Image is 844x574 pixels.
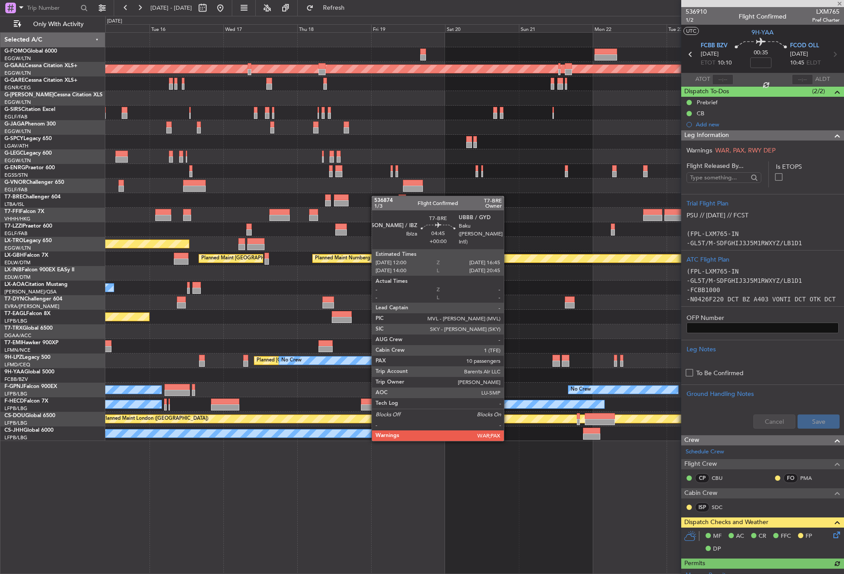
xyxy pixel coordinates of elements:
[4,340,58,346] a: T7-EMIHawker 900XP
[4,55,31,62] a: EGGW/LTN
[701,42,728,50] span: FCBB BZV
[713,532,721,541] span: MF
[4,384,23,389] span: F-GPNJ
[4,297,62,302] a: T7-DYNChallenger 604
[4,224,23,229] span: T7-LZZI
[4,180,26,185] span: G-VNOR
[790,42,819,50] span: FCOD OLL
[712,503,732,511] a: SDC
[752,28,774,37] span: 9H-YAA
[4,311,26,316] span: T7-EAGL
[4,230,27,237] a: EGLF/FAB
[4,216,31,222] a: VHHH/HKG
[103,412,208,426] div: Planned Maint London ([GEOGRAPHIC_DATA])
[681,146,844,155] div: Warnings
[790,59,804,68] span: 10:45
[4,413,25,418] span: CS-DOU
[4,114,27,120] a: EGLF/FAB
[686,16,707,24] span: 1/2
[4,347,31,354] a: LFMN/NCE
[4,180,64,185] a: G-VNORChallenger 650
[4,122,25,127] span: G-JAGA
[687,199,839,208] div: Trial Flight Plan
[4,297,24,302] span: T7-DYN
[759,532,766,541] span: CR
[684,87,729,97] span: Dispatch To-Dos
[4,151,23,156] span: G-LEGC
[4,384,57,389] a: F-GPNJFalcon 900EX
[4,376,28,383] a: FCBB/BZV
[754,49,768,57] span: 00:35
[4,399,48,404] a: F-HECDFalcon 7X
[736,532,744,541] span: AC
[10,17,96,31] button: Only With Activity
[410,398,431,411] div: No Crew
[4,355,22,360] span: 9H-LPZ
[695,473,710,483] div: CP
[4,78,25,83] span: G-GARE
[315,5,353,11] span: Refresh
[4,259,31,266] a: EDLW/DTM
[4,172,28,179] a: EGSS/STN
[4,99,31,106] a: EGGW/LTN
[201,252,341,265] div: Planned Maint [GEOGRAPHIC_DATA] ([GEOGRAPHIC_DATA])
[697,110,704,117] div: CB
[684,459,717,469] span: Flight Crew
[4,311,50,316] a: T7-EAGLFalcon 8X
[571,383,591,396] div: No Crew
[687,286,720,293] code: -FCBB1000
[4,63,25,68] span: G-GAAL
[4,107,21,112] span: G-SIRS
[4,428,54,433] a: CS-JHHGlobal 6000
[4,194,23,200] span: T7-BRE
[257,354,382,367] div: Planned [GEOGRAPHIC_DATA] ([GEOGRAPHIC_DATA])
[701,59,715,68] span: ETOT
[4,92,54,98] span: G-[PERSON_NAME]
[684,435,699,445] span: Crew
[223,24,297,32] div: Wed 17
[4,92,103,98] a: G-[PERSON_NAME]Cessna Citation XLS
[696,121,840,128] div: Add new
[519,24,593,32] div: Sun 21
[687,230,739,237] code: (FPL-LXM765-IN
[4,282,25,287] span: LX-AOA
[4,194,61,200] a: T7-BREChallenger 604
[281,354,302,367] div: No Crew
[4,165,25,171] span: G-ENRG
[371,24,445,32] div: Fri 19
[4,78,77,83] a: G-GARECessna Citation XLS+
[4,238,52,243] a: LX-TROLegacy 650
[4,224,52,229] a: T7-LZZIPraetor 600
[4,332,31,339] a: DGAA/ACC
[4,274,31,281] a: EDLW/DTM
[4,405,27,412] a: LFPB/LBG
[4,289,57,295] a: [PERSON_NAME]/QSA
[687,255,839,264] div: ATC Flight Plan
[4,70,31,76] a: EGGW/LTN
[686,448,724,456] a: Schedule Crew
[4,49,57,54] a: G-FOMOGlobal 6000
[686,7,707,16] span: 536910
[150,4,192,12] span: [DATE] - [DATE]
[812,87,825,96] span: (2/2)
[4,186,27,193] a: EGLF/FAB
[4,267,22,273] span: LX-INB
[4,157,31,164] a: EGGW/LTN
[812,7,840,16] span: LXM765
[4,369,54,375] a: 9H-YAAGlobal 5000
[667,24,740,32] div: Tue 23
[687,211,839,220] p: PSU // [DATE] // FCST
[4,238,23,243] span: LX-TRO
[4,84,31,91] a: EGNR/CEG
[4,245,31,251] a: EGGW/LTN
[4,267,74,273] a: LX-INBFalcon 900EX EASy II
[27,1,78,15] input: Trip Number
[4,209,44,214] a: T7-FFIFalcon 7X
[4,143,28,149] a: LGAV/ATH
[790,50,808,59] span: [DATE]
[806,59,821,68] span: ELDT
[739,12,786,21] div: Flight Confirmed
[4,151,52,156] a: G-LEGCLegacy 600
[315,252,370,265] div: Planned Maint Nurnberg
[4,49,27,54] span: G-FOMO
